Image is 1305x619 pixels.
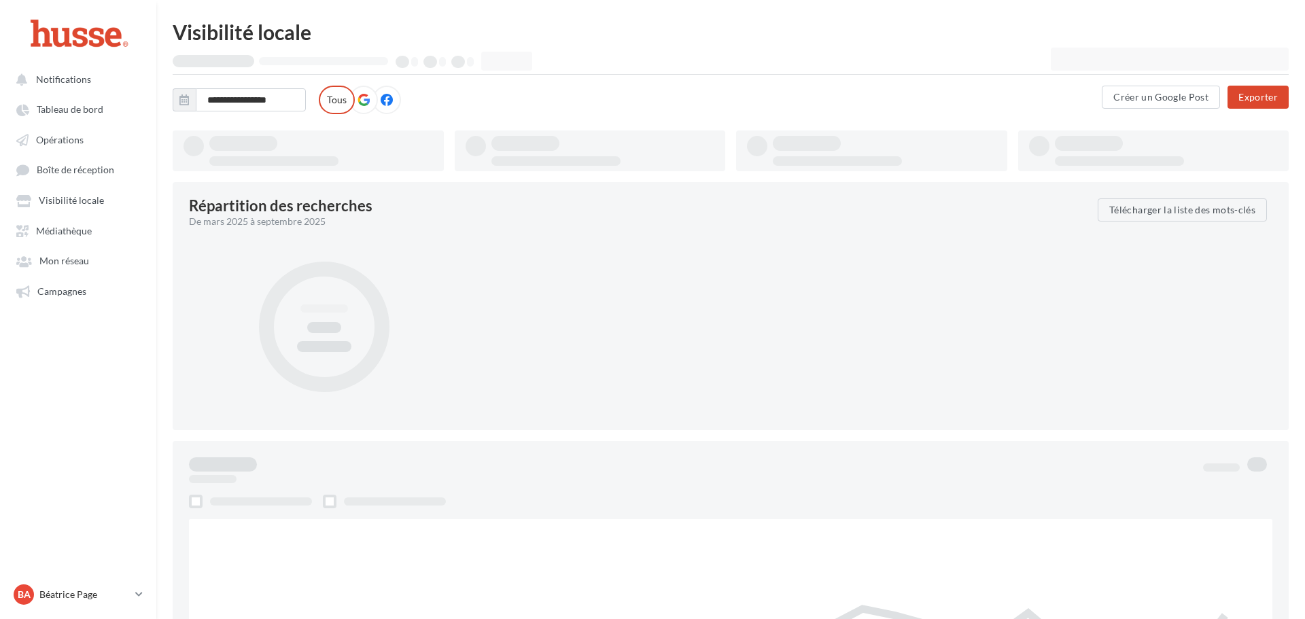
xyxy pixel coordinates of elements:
[1098,198,1267,222] button: Télécharger la liste des mots-clés
[8,248,148,272] a: Mon réseau
[37,104,103,116] span: Tableau de bord
[8,279,148,303] a: Campagnes
[39,195,104,207] span: Visibilité locale
[173,22,1289,42] div: Visibilité locale
[8,67,143,91] button: Notifications
[8,96,148,121] a: Tableau de bord
[8,157,148,182] a: Boîte de réception
[36,73,91,85] span: Notifications
[36,225,92,236] span: Médiathèque
[36,134,84,145] span: Opérations
[37,285,86,297] span: Campagnes
[1102,86,1220,109] button: Créer un Google Post
[1228,86,1289,109] button: Exporter
[11,582,145,607] a: Ba Béatrice Page
[39,588,130,601] p: Béatrice Page
[189,215,1087,228] div: De mars 2025 à septembre 2025
[189,198,372,213] div: Répartition des recherches
[18,588,31,601] span: Ba
[8,218,148,243] a: Médiathèque
[8,188,148,212] a: Visibilité locale
[37,164,114,176] span: Boîte de réception
[319,86,355,114] label: Tous
[8,127,148,152] a: Opérations
[39,255,89,267] span: Mon réseau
